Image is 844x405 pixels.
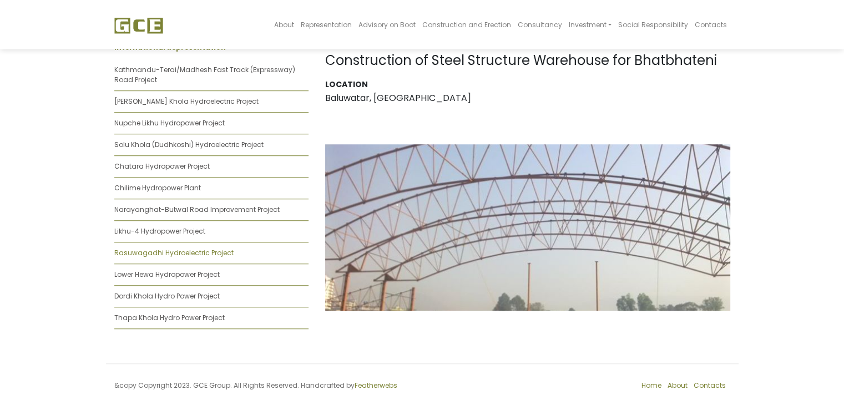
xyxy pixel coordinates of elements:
[114,161,210,171] a: Chatara Hydropower Project
[325,144,730,311] img: Mild-Steel-structure-of-vat-vataini-baluwatar.jpg
[114,248,234,257] a: Rasuwagadhi Hydroelectric Project
[325,53,730,69] h1: Construction of Steel Structure Warehouse for Bhatbhateni
[300,20,351,29] span: Representation
[114,205,280,214] a: Narayanghat-Butwal Road Improvement Project
[641,381,661,390] a: Home
[114,97,259,106] a: [PERSON_NAME] Khola Hydroelectric Project
[114,17,163,34] img: GCE Group
[358,20,415,29] span: Advisory on Boot
[514,3,565,46] a: Consultancy
[694,381,726,390] a: Contacts
[615,3,691,46] a: Social Responsibility
[422,20,511,29] span: Construction and Erection
[355,381,397,390] a: Featherwebs
[568,20,606,29] span: Investment
[565,3,614,46] a: Investment
[114,65,295,84] a: Kathmandu-Terai/Madhesh Fast Track (Expressway) Road Project
[517,20,562,29] span: Consultancy
[114,313,225,322] a: Thapa Khola Hydro Power Project
[114,226,205,236] a: Likhu-4 Hydropower Project
[618,20,688,29] span: Social Responsibility
[297,3,355,46] a: Representation
[106,381,422,397] div: &copy Copyright 2023. GCE Group. All Rights Reserved. Handcrafted by
[325,80,730,89] h3: Location
[114,270,220,279] a: Lower Hewa Hydropower Project
[355,3,418,46] a: Advisory on Boot
[325,93,730,103] h3: Baluwatar, [GEOGRAPHIC_DATA]
[695,20,727,29] span: Contacts
[114,118,225,128] a: Nupche Likhu Hydropower Project
[114,140,264,149] a: Solu Khola (Dudhkoshi) Hydroelectric Project
[114,183,201,193] a: Chilime Hydropower Plant
[114,291,220,301] a: Dordi Khola Hydro Power Project
[691,3,730,46] a: Contacts
[418,3,514,46] a: Construction and Erection
[274,20,294,29] span: About
[668,381,688,390] a: About
[270,3,297,46] a: About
